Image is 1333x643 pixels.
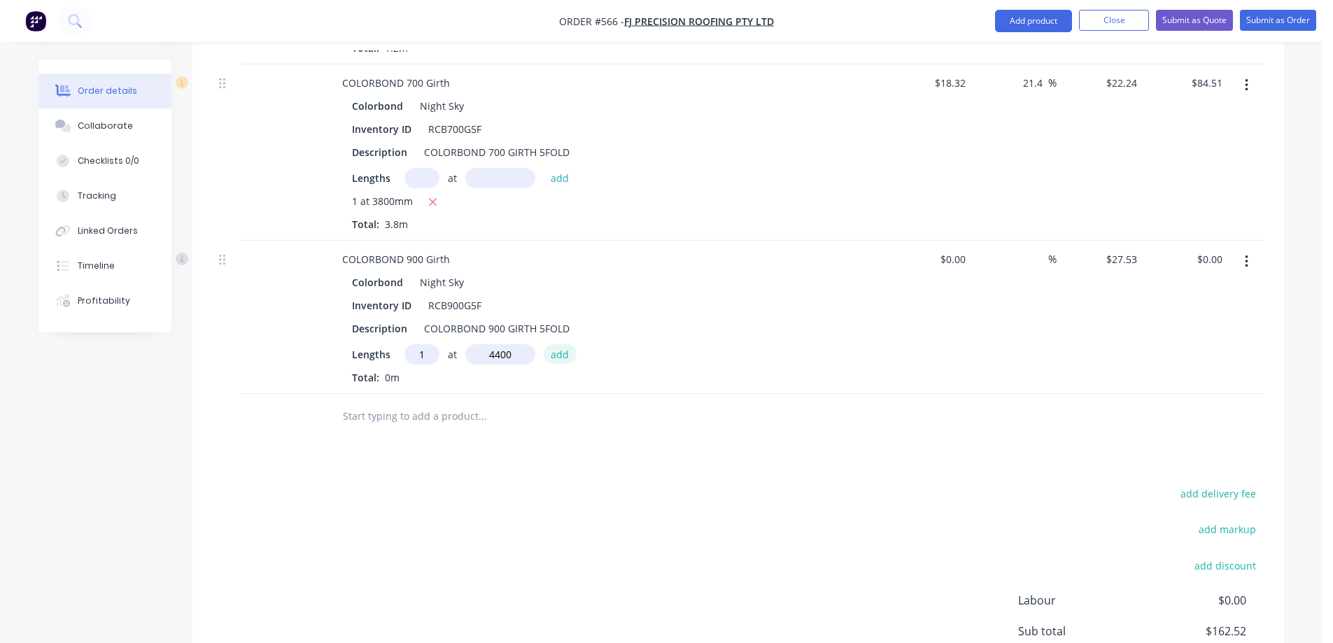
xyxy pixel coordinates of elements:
button: add discount [1187,556,1263,574]
div: Order details [78,85,137,97]
span: $0.00 [1143,592,1246,609]
span: Lengths [352,347,390,362]
span: % [1048,75,1057,91]
span: 3.8m [379,218,414,231]
div: Colorbond [352,96,409,116]
button: Close [1079,10,1149,31]
div: COLORBOND 900 GIRTH 5FOLD [418,318,575,339]
button: add delivery fee [1173,484,1263,503]
span: Lengths [352,171,390,185]
button: Order details [38,73,171,108]
img: Factory [25,10,46,31]
div: Linked Orders [78,225,138,237]
button: add [544,168,577,187]
div: COLORBOND 700 GIRTH 5FOLD [418,142,575,162]
button: add markup [1191,520,1263,539]
div: Tracking [78,190,116,202]
span: at [448,171,457,185]
span: 1.2m [379,41,414,55]
button: add [544,344,577,363]
div: RCB900G5F [423,295,487,316]
button: Add product [995,10,1072,32]
span: Total: [352,41,379,55]
span: Total: [352,218,379,231]
span: % [1048,251,1057,267]
span: Total: [352,371,379,384]
div: COLORBOND 900 Girth [331,249,461,269]
button: Profitability [38,283,171,318]
div: Collaborate [78,120,133,132]
div: Description [346,318,413,339]
div: Profitability [78,295,130,307]
div: RCB700G5F [423,119,487,139]
div: Timeline [78,260,115,272]
input: Start typing to add a product... [342,402,622,430]
button: Collaborate [38,108,171,143]
button: Submit as Quote [1156,10,1233,31]
div: Colorbond [352,272,409,292]
span: $162.52 [1143,623,1246,640]
span: at [448,347,457,362]
div: Inventory ID [346,119,417,139]
button: Checklists 0/0 [38,143,171,178]
span: Order #566 - [559,15,624,28]
div: COLORBOND 700 Girth [331,73,461,93]
span: Sub total [1018,623,1143,640]
div: Description [346,142,413,162]
button: Linked Orders [38,213,171,248]
button: Timeline [38,248,171,283]
div: Night Sky [414,96,464,116]
span: 1 at 3800mm [352,194,413,211]
div: Inventory ID [346,295,417,316]
span: Labour [1018,592,1143,609]
div: Night Sky [414,272,464,292]
button: Submit as Order [1240,10,1316,31]
span: 0m [379,371,405,384]
button: Tracking [38,178,171,213]
a: FJ Precision Roofing Pty Ltd [624,15,774,28]
div: Checklists 0/0 [78,155,139,167]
